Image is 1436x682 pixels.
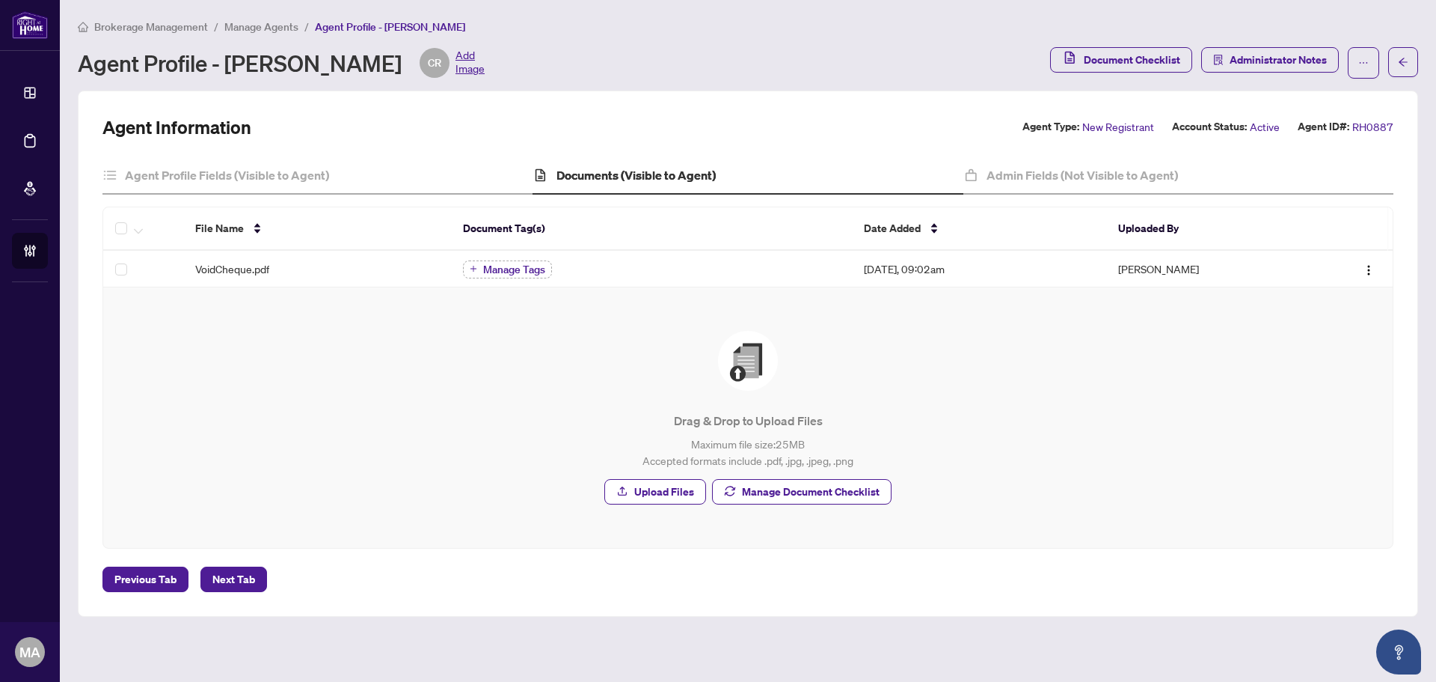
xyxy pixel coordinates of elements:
[195,261,269,277] span: VoidCheque.pdf
[864,220,921,237] span: Date Added
[125,166,329,184] h4: Agent Profile Fields (Visible to Agent)
[1298,118,1349,136] label: Agent ID#:
[1201,47,1339,73] button: Administrator Notes
[183,207,451,251] th: File Name
[121,305,1375,530] span: File UploadDrag & Drop to Upload FilesMaximum file size:25MBAccepted formats include .pdf, .jpg, ...
[470,265,477,273] span: plus
[987,166,1178,184] h4: Admin Fields (Not Visible to Agent)
[315,20,465,34] span: Agent Profile - [PERSON_NAME]
[1357,257,1381,281] button: Logo
[214,18,218,35] li: /
[1213,55,1224,65] span: solution
[102,567,188,592] button: Previous Tab
[483,264,545,275] span: Manage Tags
[200,567,267,592] button: Next Tab
[604,479,706,505] button: Upload Files
[1106,251,1307,287] td: [PERSON_NAME]
[428,55,441,71] span: CR
[224,20,298,34] span: Manage Agents
[94,20,208,34] span: Brokerage Management
[1082,118,1154,136] span: New Registrant
[1352,118,1393,136] span: RH0887
[1376,630,1421,675] button: Open asap
[133,436,1363,469] p: Maximum file size: 25 MB Accepted formats include .pdf, .jpg, .jpeg, .png
[742,480,880,504] span: Manage Document Checklist
[455,48,485,78] span: Add Image
[1230,48,1327,72] span: Administrator Notes
[852,251,1106,287] td: [DATE], 09:02am
[133,412,1363,430] p: Drag & Drop to Upload Files
[78,22,88,32] span: home
[1358,58,1369,68] span: ellipsis
[195,220,244,237] span: File Name
[712,479,892,505] button: Manage Document Checklist
[19,642,40,663] span: MA
[1172,118,1247,136] label: Account Status:
[304,18,309,35] li: /
[12,11,48,39] img: logo
[556,166,716,184] h4: Documents (Visible to Agent)
[1250,118,1280,136] span: Active
[114,567,177,591] span: Previous Tab
[852,207,1106,251] th: Date Added
[1050,47,1192,73] button: Document Checklist
[102,115,251,139] h2: Agent Information
[1363,264,1375,276] img: Logo
[451,207,853,251] th: Document Tag(s)
[1022,118,1079,136] label: Agent Type:
[1084,48,1180,72] span: Document Checklist
[212,567,255,591] span: Next Tab
[1106,207,1307,251] th: Uploaded By
[634,480,694,504] span: Upload Files
[718,331,778,391] img: File Upload
[78,48,485,78] div: Agent Profile - [PERSON_NAME]
[463,261,552,278] button: Manage Tags
[1398,57,1408,67] span: arrow-left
